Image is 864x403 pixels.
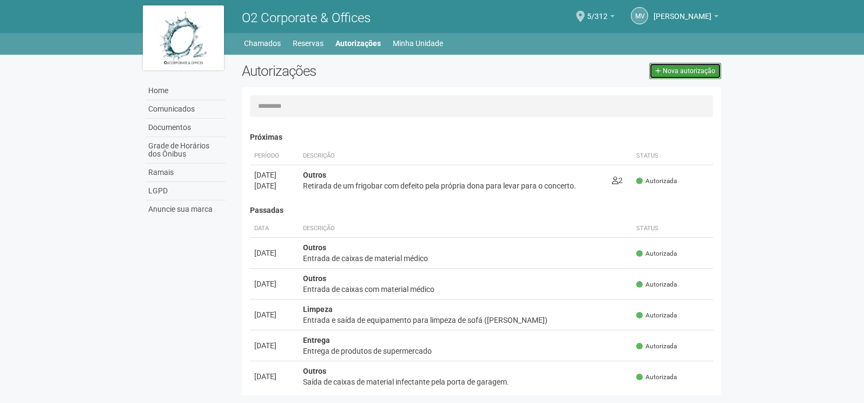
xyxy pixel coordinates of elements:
[254,340,294,351] div: [DATE]
[303,171,326,179] strong: Outros
[636,311,677,320] span: Autorizada
[612,176,623,185] span: 2
[146,119,226,137] a: Documentos
[303,253,628,264] div: Entrada de caixas de material médico
[250,133,714,141] h4: Próximas
[254,248,294,258] div: [DATE]
[254,309,294,320] div: [DATE]
[250,220,299,238] th: Data
[654,2,711,21] span: Marco Vinicius dos Santos Paiva
[649,63,721,79] a: Nova autorização
[587,14,615,22] a: 5/312
[393,36,443,51] a: Minha Unidade
[303,180,604,191] div: Retirada de um frigobar com defeito pela própria dona para levar para o concerto.
[242,10,371,25] span: O2 Corporate & Offices
[250,147,299,165] th: Período
[299,147,608,165] th: Descrição
[146,137,226,164] a: Grade de Horários dos Ônibus
[254,170,294,180] div: [DATE]
[636,342,677,351] span: Autorizada
[636,177,677,186] span: Autorizada
[146,82,226,100] a: Home
[636,249,677,258] span: Autorizada
[587,2,608,21] span: 5/312
[303,336,330,344] strong: Entrega
[143,5,224,70] img: logo.jpg
[303,305,333,314] strong: Limpeza
[303,376,628,387] div: Saída de caixas de material infectante pela porta de garagem.
[636,280,677,289] span: Autorizada
[250,206,714,214] h4: Passadas
[663,67,715,75] span: Nova autorização
[146,164,226,182] a: Ramais
[146,200,226,218] a: Anuncie sua marca
[146,100,226,119] a: Comunicados
[303,346,628,356] div: Entrega de produtos de supermercado
[244,36,281,51] a: Chamados
[293,36,324,51] a: Reservas
[632,147,713,165] th: Status
[636,373,677,382] span: Autorizada
[632,220,713,238] th: Status
[146,182,226,200] a: LGPD
[631,7,648,24] a: MV
[303,284,628,295] div: Entrada de caixas com material médico
[242,63,473,79] h2: Autorizações
[303,315,628,326] div: Entrada e saída de equipamento para limpeza de sofá ([PERSON_NAME])
[254,180,294,191] div: [DATE]
[303,274,326,283] strong: Outros
[654,14,718,22] a: [PERSON_NAME]
[254,371,294,382] div: [DATE]
[335,36,381,51] a: Autorizações
[299,220,632,238] th: Descrição
[303,243,326,252] strong: Outros
[303,367,326,375] strong: Outros
[254,278,294,289] div: [DATE]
